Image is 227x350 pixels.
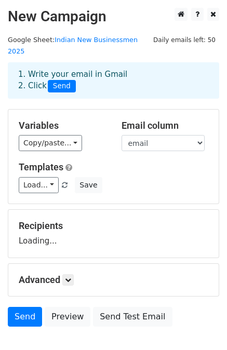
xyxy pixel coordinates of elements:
a: Indian New Businessmen 2025 [8,36,138,56]
a: Send [8,307,42,327]
a: Copy/paste... [19,135,82,151]
button: Save [75,177,102,193]
a: Preview [45,307,90,327]
div: Loading... [19,220,208,247]
span: Daily emails left: 50 [150,34,219,46]
h5: Advanced [19,274,208,286]
a: Load... [19,177,59,193]
div: 1. Write your email in Gmail 2. Click [10,69,217,92]
a: Send Test Email [93,307,172,327]
span: Send [48,80,76,92]
h5: Variables [19,120,106,131]
h5: Recipients [19,220,208,232]
h5: Email column [122,120,209,131]
small: Google Sheet: [8,36,138,56]
a: Templates [19,161,63,172]
h2: New Campaign [8,8,219,25]
a: Daily emails left: 50 [150,36,219,44]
